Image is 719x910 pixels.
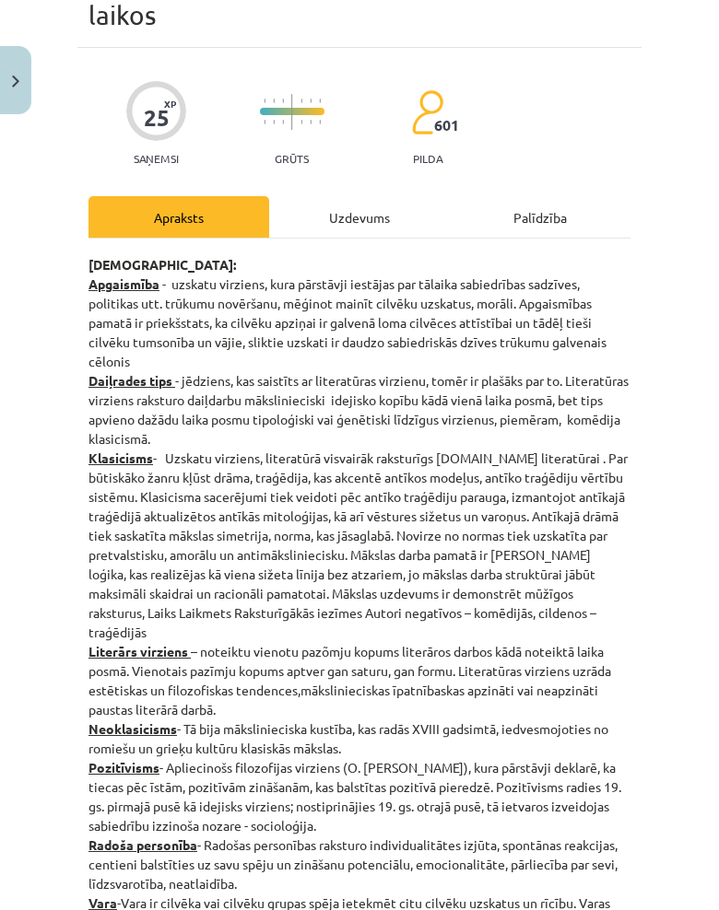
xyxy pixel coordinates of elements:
[264,120,265,124] img: icon-short-line-57e1e144782c952c97e751825c79c345078a6d821885a25fce030b3d8c18986b.svg
[88,643,188,659] strong: Literārs virziens
[88,372,172,389] strong: Daiļrades tips
[282,99,284,103] img: icon-short-line-57e1e144782c952c97e751825c79c345078a6d821885a25fce030b3d8c18986b.svg
[264,99,265,103] img: icon-short-line-57e1e144782c952c97e751825c79c345078a6d821885a25fce030b3d8c18986b.svg
[88,275,159,292] u: Apgaismība
[275,152,309,165] p: Grūts
[144,105,170,131] div: 25
[126,152,186,165] p: Saņemsi
[88,449,153,466] strong: Klasicisms
[310,99,312,103] img: icon-short-line-57e1e144782c952c97e751825c79c345078a6d821885a25fce030b3d8c18986b.svg
[450,196,631,238] div: Palīdzība
[88,836,197,853] strong: Radoša personība
[319,120,321,124] img: icon-short-line-57e1e144782c952c97e751825c79c345078a6d821885a25fce030b3d8c18986b.svg
[88,256,236,273] strong: [DEMOGRAPHIC_DATA]:
[434,117,459,134] span: 601
[88,720,177,737] strong: Neoklasicisms
[411,89,443,135] img: students-c634bb4e5e11cddfef0936a35e636f08e4e9abd3cc4e673bd6f9a4125e45ecb1.svg
[12,76,19,87] img: icon-close-lesson-0947bae3869378f0d4975bcd49f059093ad1ed9edebbc8119c70593378902aed.svg
[291,94,293,130] img: icon-long-line-d9ea69661e0d244f92f715978eff75569469978d946b2353a9bb055b3ed8787d.svg
[301,99,302,103] img: icon-short-line-57e1e144782c952c97e751825c79c345078a6d821885a25fce030b3d8c18986b.svg
[310,120,312,124] img: icon-short-line-57e1e144782c952c97e751825c79c345078a6d821885a25fce030b3d8c18986b.svg
[269,196,450,238] div: Uzdevums
[413,152,442,165] p: pilda
[301,120,302,124] img: icon-short-line-57e1e144782c952c97e751825c79c345078a6d821885a25fce030b3d8c18986b.svg
[273,120,275,124] img: icon-short-line-57e1e144782c952c97e751825c79c345078a6d821885a25fce030b3d8c18986b.svg
[88,196,269,238] div: Apraksts
[88,759,159,776] strong: Pozitīvisms
[164,99,176,109] span: XP
[319,99,321,103] img: icon-short-line-57e1e144782c952c97e751825c79c345078a6d821885a25fce030b3d8c18986b.svg
[282,120,284,124] img: icon-short-line-57e1e144782c952c97e751825c79c345078a6d821885a25fce030b3d8c18986b.svg
[273,99,275,103] img: icon-short-line-57e1e144782c952c97e751825c79c345078a6d821885a25fce030b3d8c18986b.svg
